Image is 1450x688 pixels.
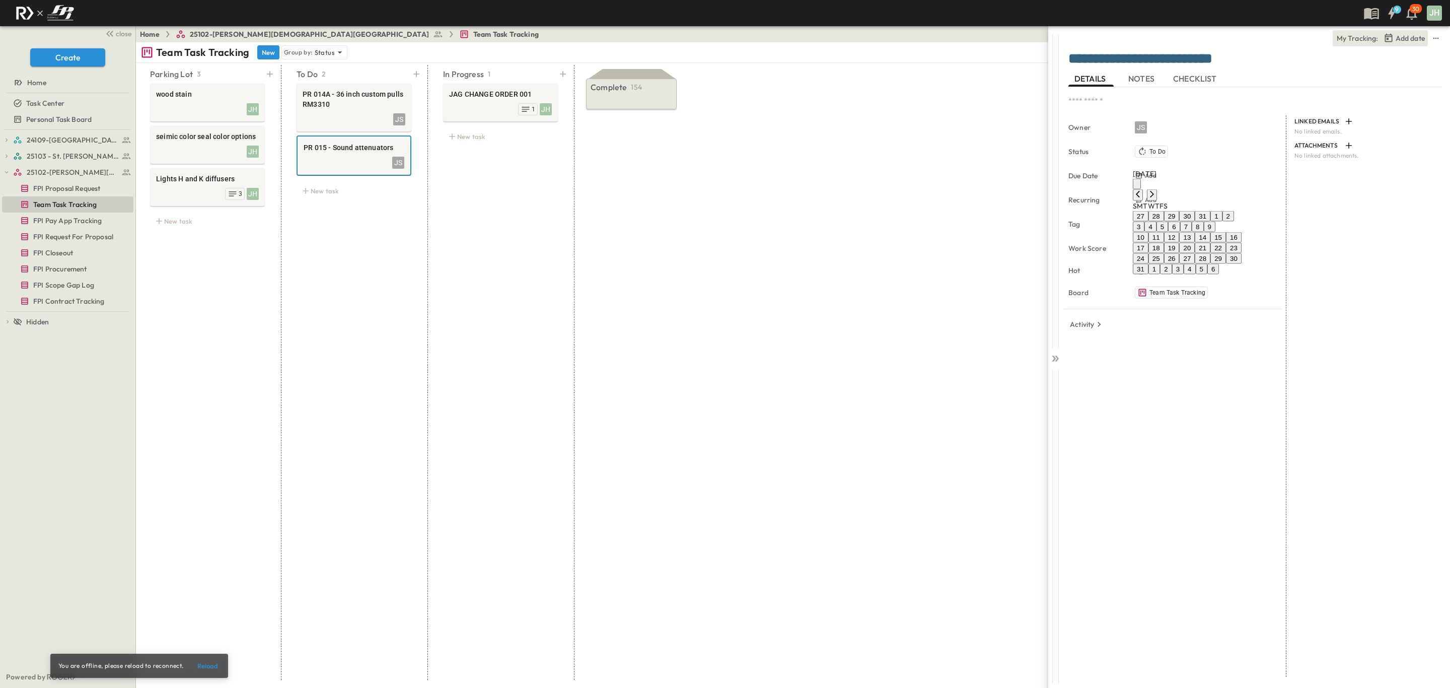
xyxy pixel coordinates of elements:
p: Recurring [1068,195,1121,205]
button: 29 [1164,211,1180,222]
span: PR 014A - 36 inch custom pulls RM3310 [303,89,405,109]
button: Previous month [1133,189,1143,201]
button: 3 [1172,264,1184,274]
p: 154 [631,82,642,92]
span: Lights H and K diffusers [156,174,259,184]
span: FPI Contract Tracking [33,296,105,306]
button: 18 [1148,243,1164,253]
div: test [2,277,133,293]
span: NOTES [1128,74,1156,83]
span: Team Task Tracking [473,29,539,39]
button: 2 [1160,264,1172,274]
p: Due Date [1068,171,1121,181]
button: New [257,45,279,59]
button: 30 [1226,253,1242,264]
span: 3 [239,190,242,198]
span: CHECKLIST [1173,74,1219,83]
span: Team Task Tracking [1149,289,1205,297]
div: [DATE] [1133,169,1242,179]
p: LINKED EMAILS [1294,117,1341,125]
span: Saturday [1164,201,1168,211]
button: calendar view is open, switch to year view [1133,179,1141,189]
span: Home [27,78,46,88]
span: FPI Pay App Tracking [33,216,102,226]
div: New task [443,129,558,144]
span: Wednesday [1148,201,1155,211]
p: Group by: [284,47,313,57]
span: Sunday [1133,201,1137,211]
span: 1 [532,105,535,113]
span: FPI Proposal Request [33,183,100,193]
button: 3 [1133,222,1144,232]
div: test [2,261,133,277]
span: Team Task Tracking [33,199,97,210]
p: 30 [1412,5,1419,13]
button: 31 [1195,211,1210,222]
p: Tag [1068,219,1121,229]
span: 25102-Christ The Redeemer Anglican Church [27,167,119,177]
button: 29 [1210,253,1226,264]
button: Reload [192,658,224,674]
button: Next month [1147,189,1157,201]
p: No linked attachments. [1294,152,1436,160]
a: Home [140,29,160,39]
button: 16 [1226,232,1242,243]
div: New task [150,214,265,228]
p: 3 [197,69,201,79]
span: Friday [1159,201,1164,211]
button: 14 [1195,232,1210,243]
p: Complete [591,81,627,93]
p: My Tracking: [1337,33,1379,43]
p: No linked emails. [1294,127,1436,135]
button: 23 [1226,243,1242,253]
p: Activity [1070,319,1094,329]
span: To Do [1149,148,1166,156]
div: JH [1427,6,1442,21]
p: Hot [1068,265,1121,276]
div: test [2,148,133,164]
button: 19 [1164,243,1180,253]
button: 22 [1210,243,1226,253]
button: 15 [1210,232,1226,243]
button: 9 [1204,222,1215,232]
button: Create [30,48,105,66]
div: JH [540,103,552,115]
button: 1 [1148,264,1160,274]
span: FPI Request For Proposal [33,232,113,242]
div: test [2,196,133,213]
div: JH [247,188,259,200]
div: You are offline, please reload to reconnect. [58,657,184,675]
span: Thursday [1155,201,1159,211]
div: test [2,164,133,180]
p: ATTACHMENTS [1294,142,1341,150]
button: 28 [1195,253,1210,264]
span: JAG CHANGE ORDER 001 [449,89,552,99]
div: test [2,111,133,127]
span: 25103 - St. [PERSON_NAME] Phase 2 [27,151,119,161]
span: close [116,29,131,39]
p: Team Task Tracking [156,45,249,59]
span: FPI Closeout [33,248,73,258]
span: Personal Task Board [26,114,92,124]
span: FPI Procurement [33,264,87,274]
p: Work Score [1068,243,1121,253]
span: Tuesday [1143,201,1147,211]
span: PR 015 - Sound attenuators [304,143,404,153]
div: JS [392,157,404,169]
p: Status [1068,147,1121,157]
button: 24 [1133,253,1148,264]
button: 10 [1133,232,1148,243]
button: 28 [1148,211,1164,222]
button: 27 [1133,211,1148,222]
button: 20 [1179,243,1195,253]
div: test [2,132,133,148]
span: wood stain [156,89,259,99]
button: 7 [1180,222,1192,232]
button: 11 [1148,232,1164,243]
p: 2 [322,69,326,79]
button: 5 [1156,222,1168,232]
span: Hidden [26,317,49,327]
button: 31 [1133,264,1148,274]
button: Activity [1066,317,1108,331]
p: Add date [1396,33,1425,43]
